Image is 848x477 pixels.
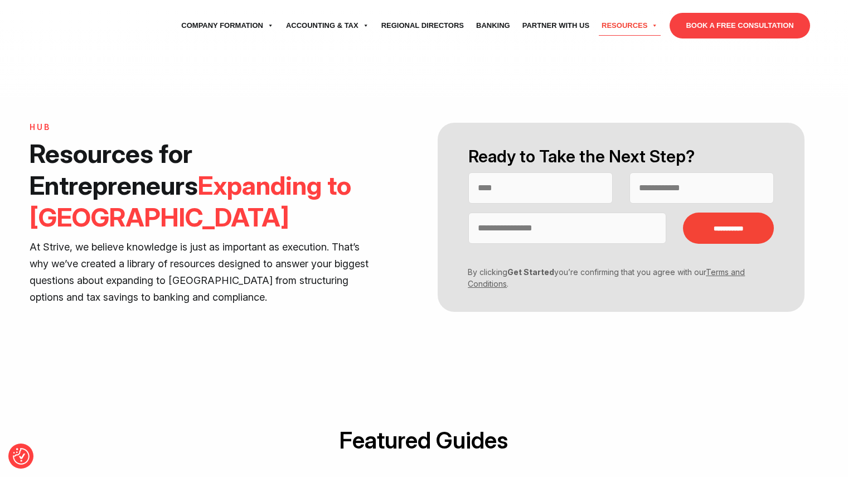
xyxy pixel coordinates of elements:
[30,138,369,233] h1: Resources for Entrepreneurs
[460,266,765,290] p: By clicking you’re confirming that you agree with our .
[30,170,351,233] span: Expanding to [GEOGRAPHIC_DATA]
[280,10,375,41] a: Accounting & Tax
[595,10,664,41] a: Resources
[468,145,774,168] h2: Ready to Take the Next Step?
[13,448,30,465] button: Consent Preferences
[468,267,745,288] a: Terms and Conditions
[507,267,554,277] strong: Get Started
[670,13,810,38] a: BOOK A FREE CONSULTATION
[424,123,818,312] form: Contact form
[175,10,280,41] a: Company Formation
[13,448,30,465] img: Revisit consent button
[516,10,595,41] a: Partner with Us
[30,123,369,132] h6: HUB
[375,10,470,41] a: Regional Directors
[38,425,810,456] h2: Featured Guides
[38,12,122,40] img: svg+xml;nitro-empty-id=MTU3OjExNQ==-1;base64,PHN2ZyB2aWV3Qm94PSIwIDAgNzU4IDI1MSIgd2lkdGg9Ijc1OCIg...
[470,10,516,41] a: Banking
[30,239,369,306] p: At Strive, we believe knowledge is just as important as execution. That’s why we’ve created a lib...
